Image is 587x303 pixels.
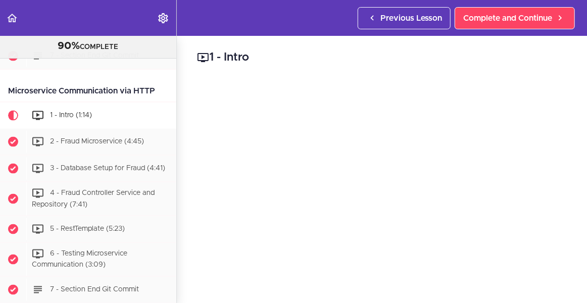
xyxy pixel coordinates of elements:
a: Complete and Continue [455,7,575,29]
svg: Settings Menu [157,12,169,24]
span: 90% [58,41,80,51]
div: COMPLETE [13,40,164,53]
span: 2 - Fraud Microservice (4:45) [50,138,144,145]
svg: Back to course curriculum [6,12,18,24]
span: Previous Lesson [380,12,442,24]
iframe: Video Player [197,81,567,289]
span: 1 - Intro (1:14) [50,112,92,119]
span: 4 - Fraud Controller Service and Repository (7:41) [32,190,155,209]
span: 5 - RestTemplate (5:23) [50,225,125,232]
span: 7 - Section End Git Commit [50,286,139,293]
span: 3 - Database Setup for Fraud (4:41) [50,165,165,172]
span: Complete and Continue [463,12,552,24]
span: 6 - Testing Microservice Communication (3:09) [32,250,127,269]
span: 7 - Section End Git Commit [50,53,139,60]
a: Previous Lesson [358,7,451,29]
h2: 1 - Intro [197,49,567,66]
